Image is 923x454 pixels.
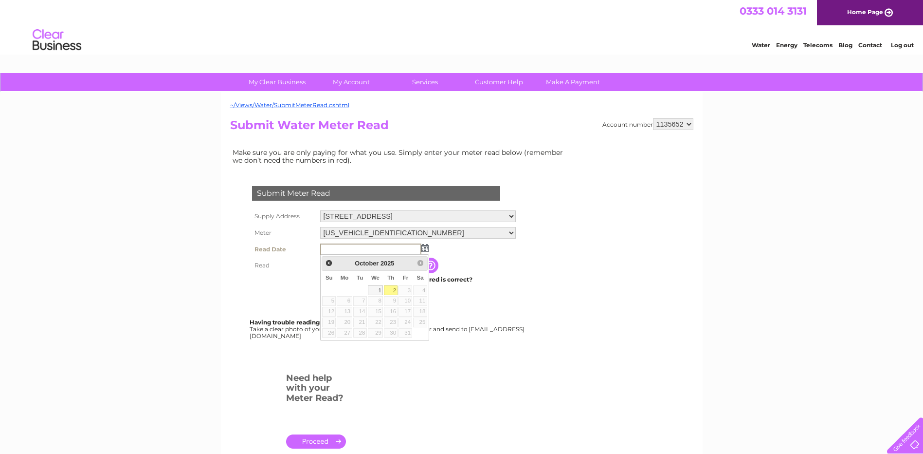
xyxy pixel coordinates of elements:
b: Having trouble reading your meter? [250,319,359,326]
span: 2025 [380,260,394,267]
span: Prev [325,259,333,267]
div: Clear Business is a trading name of Verastar Limited (registered in [GEOGRAPHIC_DATA] No. 3667643... [232,5,692,47]
h2: Submit Water Meter Read [230,118,693,137]
a: Telecoms [803,41,833,49]
th: Read [250,258,318,273]
span: October [355,260,379,267]
a: 1 [368,285,383,295]
a: 2 [384,285,398,295]
input: Information [423,258,440,273]
a: ~/Views/Water/SubmitMeterRead.cshtml [230,101,349,109]
a: Blog [838,41,852,49]
span: Friday [403,275,409,281]
span: Tuesday [357,275,363,281]
a: Prev [323,258,334,269]
div: Account number [602,118,693,130]
a: Contact [858,41,882,49]
a: Make A Payment [533,73,613,91]
th: Meter [250,225,318,241]
img: ... [421,244,429,252]
a: Water [752,41,770,49]
a: Log out [891,41,914,49]
span: Thursday [387,275,394,281]
td: Are you sure the read you have entered is correct? [318,273,518,286]
span: Wednesday [371,275,380,281]
a: Services [385,73,465,91]
a: My Account [311,73,391,91]
img: logo.png [32,25,82,55]
a: 0333 014 3131 [740,5,807,17]
a: Energy [776,41,797,49]
span: Saturday [417,275,424,281]
span: Sunday [326,275,333,281]
th: Supply Address [250,208,318,225]
td: Make sure you are only paying for what you use. Simply enter your meter read below (remember we d... [230,146,571,167]
h3: Need help with your Meter Read? [286,371,346,408]
span: Monday [341,275,349,281]
div: Take a clear photo of your readings, tell us which supply it's for and send to [EMAIL_ADDRESS][DO... [250,319,526,339]
th: Read Date [250,241,318,258]
div: Submit Meter Read [252,186,500,201]
a: Customer Help [459,73,539,91]
a: My Clear Business [237,73,317,91]
a: . [286,435,346,449]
